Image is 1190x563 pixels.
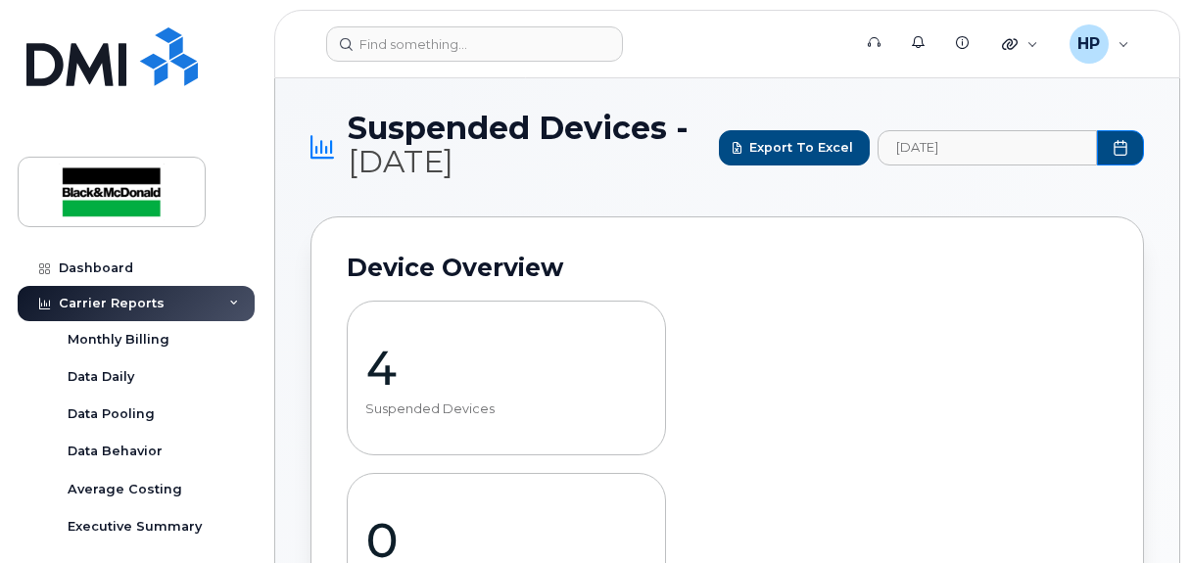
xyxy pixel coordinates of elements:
[365,339,647,398] p: 4
[347,253,1108,282] h2: Device Overview
[348,114,709,181] span: Suspended Devices -
[348,143,453,180] span: [DATE]
[878,130,1097,165] input: archived_billing_data
[719,130,870,165] button: Export to Excel
[1097,130,1144,165] button: Choose Date
[365,401,647,417] p: Suspended Devices
[749,138,853,157] span: Export to Excel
